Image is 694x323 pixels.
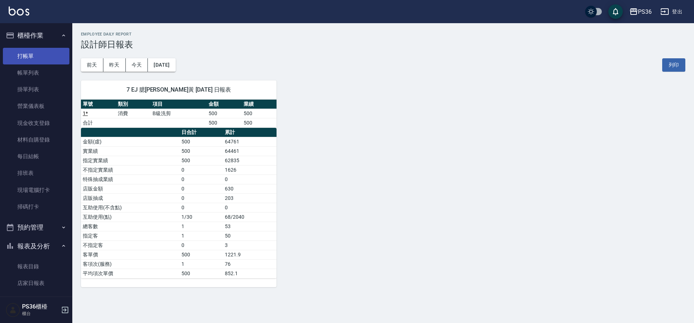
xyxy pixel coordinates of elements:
[180,231,223,240] td: 1
[81,100,277,128] table: a dense table
[223,269,277,278] td: 852.1
[81,156,180,165] td: 指定實業績
[81,184,180,193] td: 店販金額
[223,259,277,269] td: 76
[116,109,151,118] td: 消費
[223,128,277,137] th: 累計
[90,86,268,93] span: 7 EJ 臆[PERSON_NAME]黃 [DATE] 日報表
[180,184,223,193] td: 0
[223,184,277,193] td: 630
[81,165,180,175] td: 不指定實業績
[81,193,180,203] td: 店販抽成
[3,115,69,131] a: 現金收支登錄
[180,193,223,203] td: 0
[180,146,223,156] td: 500
[116,100,151,109] th: 類別
[6,303,20,317] img: Person
[81,259,180,269] td: 客項次(服務)
[3,198,69,215] a: 掃碼打卡
[126,58,148,72] button: 今天
[223,165,277,175] td: 1626
[3,165,69,181] a: 排班表
[180,203,223,212] td: 0
[223,212,277,222] td: 68/2040
[180,137,223,146] td: 500
[180,128,223,137] th: 日合計
[242,118,277,127] td: 500
[103,58,126,72] button: 昨天
[3,292,69,309] a: 互助日報表
[223,137,277,146] td: 64761
[608,4,623,19] button: save
[3,64,69,81] a: 帳單列表
[3,218,69,237] button: 預約管理
[223,193,277,203] td: 203
[223,222,277,231] td: 53
[3,98,69,114] a: 營業儀表板
[3,26,69,45] button: 櫃檯作業
[3,131,69,148] a: 材料自購登錄
[81,137,180,146] td: 金額(虛)
[223,250,277,259] td: 1221.9
[638,7,652,16] div: PS36
[223,146,277,156] td: 64461
[223,203,277,212] td: 0
[180,156,223,165] td: 500
[3,48,69,64] a: 打帳單
[151,109,207,118] td: B級洗剪
[81,212,180,222] td: 互助使用(點)
[3,182,69,198] a: 現場電腦打卡
[223,231,277,240] td: 50
[662,58,685,72] button: 列印
[148,58,175,72] button: [DATE]
[151,100,207,109] th: 項目
[180,165,223,175] td: 0
[81,39,685,50] h3: 設計師日報表
[180,175,223,184] td: 0
[3,81,69,98] a: 掛單列表
[3,258,69,275] a: 報表目錄
[223,175,277,184] td: 0
[223,240,277,250] td: 3
[9,7,29,16] img: Logo
[81,118,116,127] td: 合計
[81,250,180,259] td: 客單價
[81,146,180,156] td: 實業績
[242,109,277,118] td: 500
[81,128,277,278] table: a dense table
[242,100,277,109] th: 業績
[180,269,223,278] td: 500
[81,269,180,278] td: 平均項次單價
[3,148,69,165] a: 每日結帳
[81,100,116,109] th: 單號
[3,275,69,291] a: 店家日報表
[207,118,242,127] td: 500
[180,259,223,269] td: 1
[626,4,655,19] button: PS36
[3,237,69,256] button: 報表及分析
[81,58,103,72] button: 前天
[180,250,223,259] td: 500
[22,303,59,310] h5: PS36櫃檯
[81,175,180,184] td: 特殊抽成業績
[223,156,277,165] td: 62835
[81,222,180,231] td: 總客數
[657,5,685,18] button: 登出
[180,222,223,231] td: 1
[81,231,180,240] td: 指定客
[81,203,180,212] td: 互助使用(不含點)
[207,109,242,118] td: 500
[180,240,223,250] td: 0
[180,212,223,222] td: 1/30
[81,240,180,250] td: 不指定客
[81,32,685,37] h2: Employee Daily Report
[22,310,59,317] p: 櫃台
[207,100,242,109] th: 金額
